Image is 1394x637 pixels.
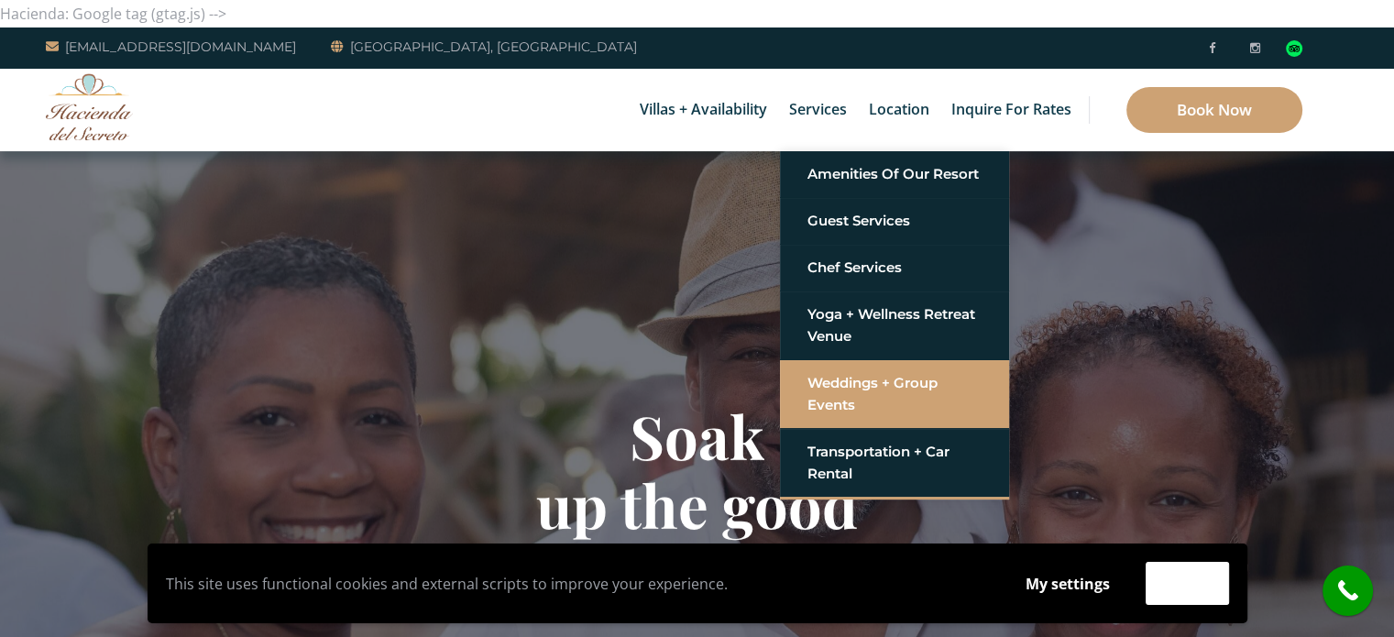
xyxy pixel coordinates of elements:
[807,367,982,422] a: Weddings + Group Events
[780,69,856,151] a: Services
[1146,562,1229,605] button: Accept
[1008,563,1127,605] button: My settings
[1286,40,1302,57] div: Read traveler reviews on Tripadvisor
[807,435,982,490] a: Transportation + Car Rental
[1126,87,1302,133] a: Book Now
[46,73,133,140] img: Awesome Logo
[807,251,982,284] a: Chef Services
[1327,570,1368,611] i: call
[631,69,776,151] a: Villas + Availability
[807,298,982,353] a: Yoga + Wellness Retreat Venue
[46,36,296,58] a: [EMAIL_ADDRESS][DOMAIN_NAME]
[1323,566,1373,616] a: call
[1286,40,1302,57] img: Tripadvisor_logomark.svg
[331,36,637,58] a: [GEOGRAPHIC_DATA], [GEOGRAPHIC_DATA]
[166,570,990,598] p: This site uses functional cookies and external scripts to improve your experience.
[807,158,982,191] a: Amenities of Our Resort
[807,204,982,237] a: Guest Services
[942,69,1081,151] a: Inquire for Rates
[860,69,938,151] a: Location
